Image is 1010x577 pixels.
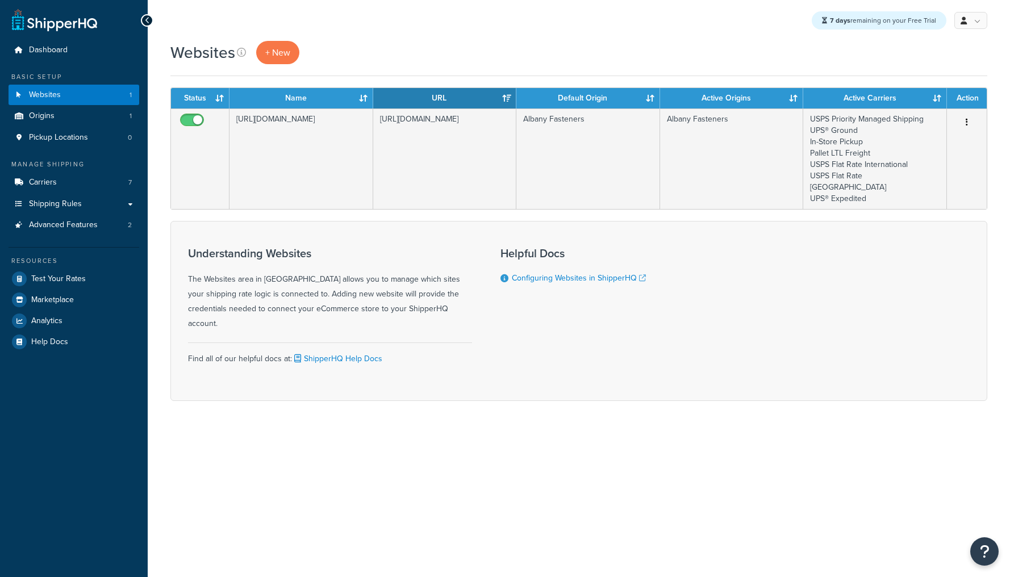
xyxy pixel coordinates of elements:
[9,106,139,127] li: Origins
[170,41,235,64] h1: Websites
[29,90,61,100] span: Websites
[29,111,55,121] span: Origins
[9,106,139,127] a: Origins 1
[9,160,139,169] div: Manage Shipping
[171,88,229,108] th: Status: activate to sort column ascending
[9,85,139,106] li: Websites
[9,256,139,266] div: Resources
[265,46,290,59] span: + New
[9,40,139,61] a: Dashboard
[29,199,82,209] span: Shipping Rules
[188,247,472,331] div: The Websites area in [GEOGRAPHIC_DATA] allows you to manage which sites your shipping rate logic ...
[229,88,373,108] th: Name: activate to sort column ascending
[9,290,139,310] a: Marketplace
[803,108,947,209] td: USPS Priority Managed Shipping UPS® Ground In-Store Pickup Pallet LTL Freight USPS Flat Rate Inte...
[516,88,660,108] th: Default Origin: activate to sort column ascending
[9,215,139,236] li: Advanced Features
[9,72,139,82] div: Basic Setup
[188,342,472,366] div: Find all of our helpful docs at:
[29,45,68,55] span: Dashboard
[660,88,804,108] th: Active Origins: activate to sort column ascending
[970,537,999,566] button: Open Resource Center
[128,220,132,230] span: 2
[812,11,946,30] div: remaining on your Free Trial
[188,247,472,260] h3: Understanding Websites
[373,88,517,108] th: URL: activate to sort column ascending
[31,337,68,347] span: Help Docs
[128,178,132,187] span: 7
[130,111,132,121] span: 1
[9,311,139,331] a: Analytics
[947,88,987,108] th: Action
[229,108,373,209] td: [URL][DOMAIN_NAME]
[500,247,646,260] h3: Helpful Docs
[516,108,660,209] td: Albany Fasteners
[830,15,850,26] strong: 7 days
[803,88,947,108] th: Active Carriers: activate to sort column ascending
[256,41,299,64] a: + New
[31,316,62,326] span: Analytics
[9,127,139,148] li: Pickup Locations
[9,85,139,106] a: Websites 1
[9,194,139,215] a: Shipping Rules
[660,108,804,209] td: Albany Fasteners
[31,274,86,284] span: Test Your Rates
[9,172,139,193] li: Carriers
[31,295,74,305] span: Marketplace
[9,332,139,352] a: Help Docs
[512,272,646,284] a: Configuring Websites in ShipperHQ
[9,127,139,148] a: Pickup Locations 0
[130,90,132,100] span: 1
[292,353,382,365] a: ShipperHQ Help Docs
[9,269,139,289] a: Test Your Rates
[373,108,517,209] td: [URL][DOMAIN_NAME]
[128,133,132,143] span: 0
[29,220,98,230] span: Advanced Features
[9,215,139,236] a: Advanced Features 2
[29,178,57,187] span: Carriers
[12,9,97,31] a: ShipperHQ Home
[29,133,88,143] span: Pickup Locations
[9,172,139,193] a: Carriers 7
